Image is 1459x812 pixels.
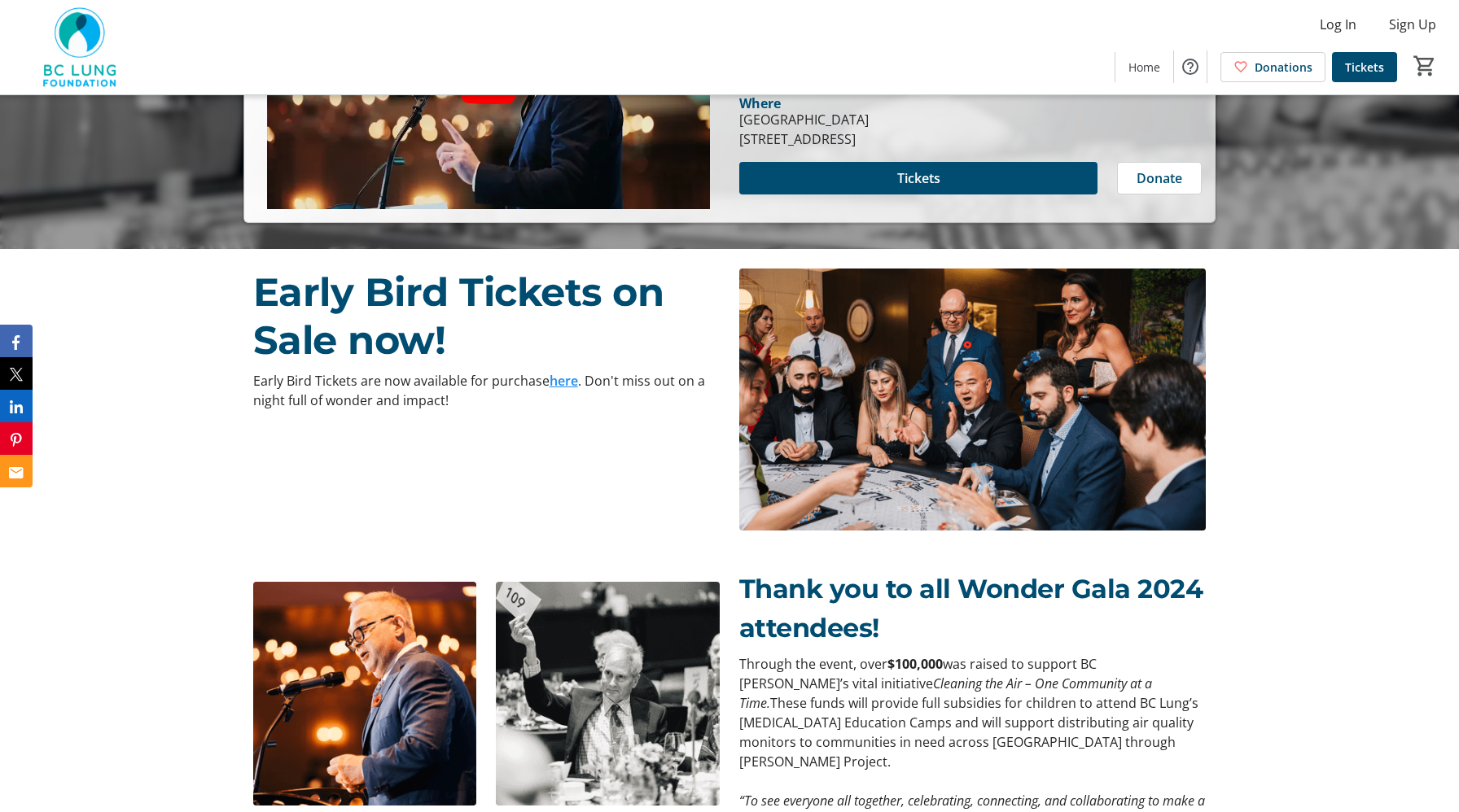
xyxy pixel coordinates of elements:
[739,97,781,110] div: Where
[253,371,720,410] p: Early Bird Tickets are now available for purchase . Don't miss out on a night full of wonder and ...
[1115,52,1173,82] a: Home
[1307,11,1369,37] button: Log In
[1320,15,1356,34] span: Log In
[739,129,869,149] div: [STREET_ADDRESS]
[1137,168,1182,188] span: Donate
[739,674,1152,712] em: Cleaning the Air – One Community at a Time.
[10,7,155,88] img: BC Lung Foundation's Logo
[253,268,664,364] span: Early Bird Tickets on Sale now!
[1220,52,1325,82] a: Donations
[739,570,1206,648] p: Thank you to all Wonder Gala 2024 attendees!
[1117,162,1202,194] button: Donate
[1389,15,1436,34] span: Sign Up
[496,582,720,805] img: undefined
[739,110,869,129] div: [GEOGRAPHIC_DATA]
[1128,59,1160,76] span: Home
[1410,51,1439,81] button: Cart
[253,582,477,805] img: undefined
[887,655,943,673] strong: $100,000
[739,268,1206,530] img: undefined
[1174,50,1207,83] button: Help
[897,168,940,188] span: Tickets
[1255,59,1312,76] span: Donations
[1345,59,1384,76] span: Tickets
[739,654,1206,771] p: Through the event, over was raised to support BC [PERSON_NAME]’s vital initiative These funds wil...
[739,162,1098,194] button: Tickets
[550,372,578,390] a: here
[1376,11,1449,37] button: Sign Up
[1332,52,1397,82] a: Tickets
